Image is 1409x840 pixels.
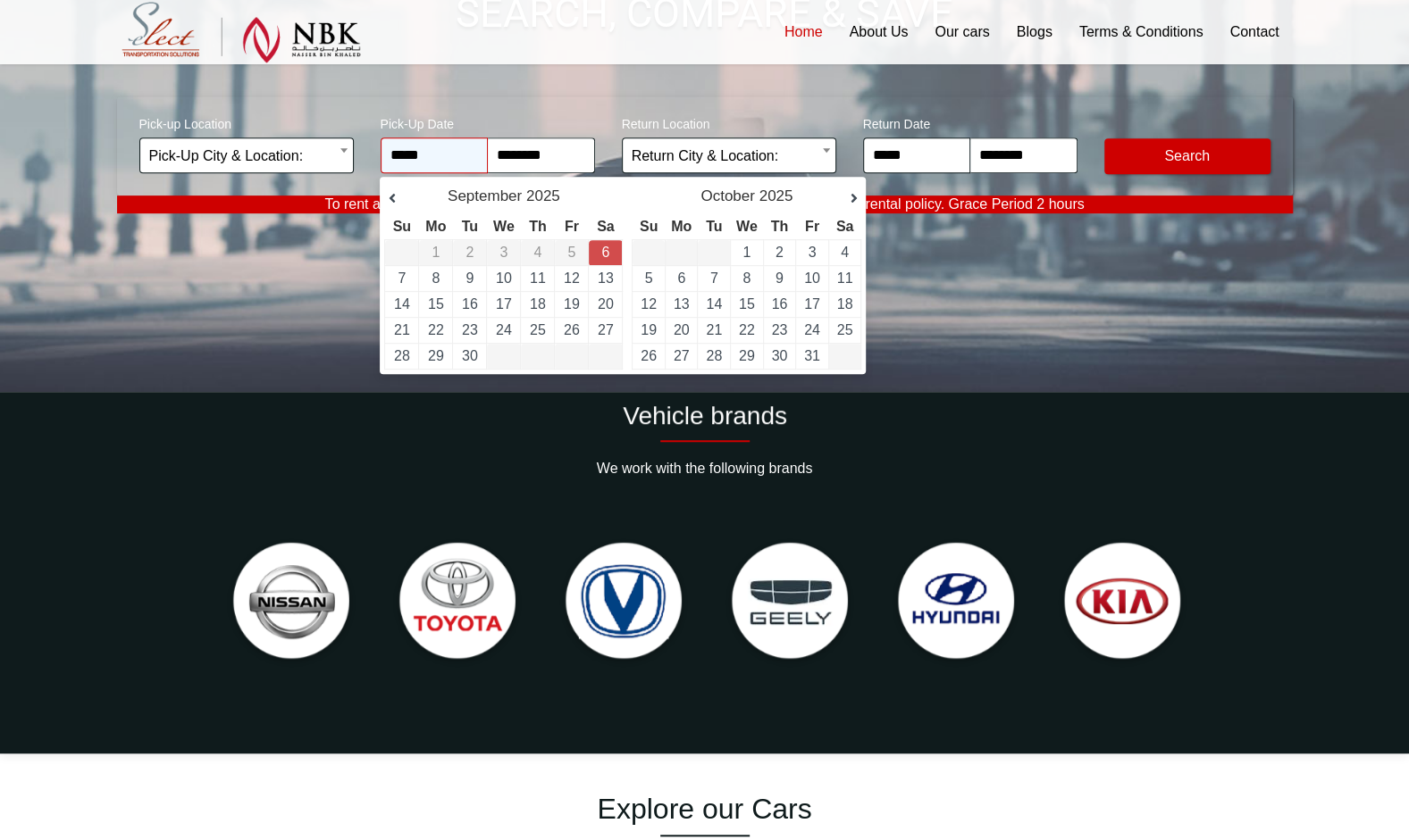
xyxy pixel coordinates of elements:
span: 2025 [759,187,793,204]
span: Return Location [622,105,836,137]
p: We work with the following brands [117,460,1293,478]
img: Changan [549,528,698,677]
td: Return Date [589,240,623,266]
a: 16 [771,296,787,312]
span: 5 [567,245,575,260]
span: Monday [671,219,692,234]
a: 16 [462,296,478,312]
a: 30 [771,348,787,363]
a: 24 [804,322,820,337]
a: 9 [776,270,784,286]
a: 12 [641,296,657,312]
a: 23 [462,322,478,337]
span: 1 [432,245,440,260]
a: 4 [841,245,849,260]
a: Next [830,189,857,207]
a: 25 [530,322,546,337]
span: September [448,187,522,204]
span: Return City & Location: [632,138,826,174]
a: 26 [564,322,580,337]
h1: Explore our Cars [117,792,1293,826]
a: 3 [808,245,816,260]
a: 23 [771,322,787,337]
span: Sunday [640,219,658,234]
span: Saturday [597,219,615,234]
span: 2 [465,245,474,260]
a: 9 [465,270,474,286]
a: 11 [530,270,546,286]
p: To rent a vehicle, customers must be at least 21 years of age, in accordance with our rental poli... [117,195,1293,213]
a: 20 [674,322,690,337]
a: 7 [710,270,718,286]
span: Friday [565,219,579,234]
span: Thursday [771,219,789,234]
a: 29 [428,348,444,363]
a: 24 [496,322,512,337]
span: Friday [805,219,819,234]
a: 22 [428,322,444,337]
a: 18 [837,296,853,312]
a: 11 [837,270,853,286]
img: Select Rent a Car [122,2,361,63]
a: 17 [804,296,820,312]
a: 28 [394,348,410,363]
span: Tuesday [462,219,478,234]
span: Monday [425,219,446,234]
a: 1 [742,245,751,260]
span: Pick-up Location [139,105,354,137]
a: 27 [598,322,614,337]
a: Prev [389,189,415,207]
a: 19 [564,296,580,312]
img: Kia [1048,528,1196,677]
a: 30 [462,348,478,363]
span: Return Date [863,105,1078,137]
a: 26 [641,348,657,363]
a: 7 [398,270,406,286]
a: 13 [598,270,614,286]
span: 3 [499,245,507,260]
a: 6 [601,245,609,260]
a: 27 [674,348,690,363]
span: Pick-Up Date [381,105,595,137]
a: 10 [496,270,512,286]
a: 2 [776,245,784,260]
span: Pick-Up City & Location: [149,138,344,174]
a: 17 [496,296,512,312]
img: Geely [716,528,864,677]
a: 14 [706,296,722,312]
img: Toyota [383,528,532,677]
a: 15 [739,296,755,312]
button: Modify Search [1104,138,1271,174]
a: 8 [742,270,751,286]
span: 4 [533,245,541,260]
span: 2025 [526,187,560,204]
a: 20 [598,296,614,312]
a: 18 [530,296,546,312]
a: 25 [837,322,853,337]
a: 14 [394,296,410,312]
img: Nissan [217,528,365,677]
a: 28 [706,348,722,363]
a: 31 [804,348,820,363]
span: Saturday [836,219,854,234]
span: Thursday [529,219,547,234]
span: Pick-Up City & Location: [139,137,354,173]
a: 12 [564,270,580,286]
a: 29 [739,348,755,363]
a: 19 [641,322,657,337]
a: 21 [706,322,722,337]
a: 22 [739,322,755,337]
a: 15 [428,296,444,312]
span: Wednesday [736,219,758,234]
h2: Vehicle brands [117,401,1293,431]
a: 10 [804,270,820,286]
span: Tuesday [706,219,722,234]
span: October [700,187,754,204]
a: 6 [677,270,685,286]
a: 8 [432,270,440,286]
span: Return City & Location: [622,137,836,173]
span: Sunday [393,219,411,234]
img: Hyundai [882,528,1030,677]
a: 21 [394,322,410,337]
span: Wednesday [493,219,515,234]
